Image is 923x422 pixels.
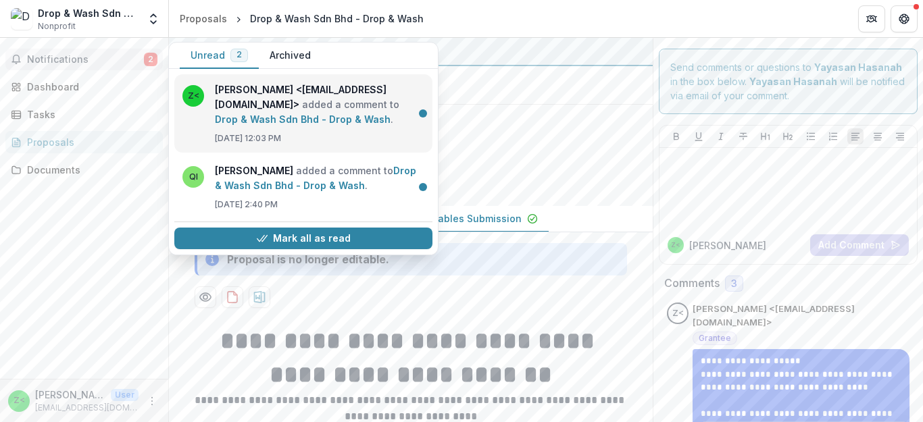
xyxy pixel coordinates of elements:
[27,80,152,94] div: Dashboard
[659,49,918,114] div: Send comments or questions to in the box below. will be notified via email of your comment.
[35,402,139,414] p: [EMAIL_ADDRESS][DOMAIN_NAME]
[803,128,819,144] button: Bullet List
[5,49,163,70] button: Notifications2
[144,393,160,409] button: More
[810,234,909,256] button: Add Comment
[215,113,391,125] a: Drop & Wash Sdn Bhd - Drop & Wash
[222,286,243,308] button: download-proposal
[5,103,163,126] a: Tasks
[27,135,152,149] div: Proposals
[227,251,389,267] div: Proposal is no longer editable.
[11,8,32,30] img: Drop & Wash Sdn Bhd
[180,11,227,26] div: Proposals
[14,396,25,405] div: Zarina Ismail <zarinatom@gmail.com>
[215,165,416,191] a: Drop & Wash Sdn Bhd - Drop & Wash
[259,43,322,69] button: Archived
[27,107,152,122] div: Tasks
[668,128,684,144] button: Bold
[814,61,902,73] strong: Yayasan Hasanah
[5,131,163,153] a: Proposals
[391,211,522,226] p: T1 Deliverables Submission
[731,278,737,290] span: 3
[671,242,680,248] div: Zarina Ismail <zarinatom@gmail.com>
[27,163,152,177] div: Documents
[236,50,242,59] span: 2
[870,128,886,144] button: Align Center
[891,5,918,32] button: Get Help
[693,302,909,329] p: [PERSON_NAME] <[EMAIL_ADDRESS][DOMAIN_NAME]>
[250,11,424,26] div: Drop & Wash Sdn Bhd - Drop & Wash
[38,6,139,20] div: Drop & Wash Sdn Bhd
[27,54,144,65] span: Notifications
[699,334,731,343] span: Grantee
[174,9,232,28] a: Proposals
[38,20,76,32] span: Nonprofit
[180,43,259,69] button: Unread
[691,128,707,144] button: Underline
[174,228,432,249] button: Mark all as read
[664,277,720,290] h2: Comments
[672,309,684,318] div: Zarina Ismail <zarinatom@gmail.com>
[35,388,105,402] p: [PERSON_NAME] <[EMAIL_ADDRESS][DOMAIN_NAME]>
[858,5,885,32] button: Partners
[892,128,908,144] button: Align Right
[847,128,864,144] button: Align Left
[174,9,429,28] nav: breadcrumb
[111,389,139,401] p: User
[780,128,796,144] button: Heading 2
[735,128,751,144] button: Strike
[689,238,766,253] p: [PERSON_NAME]
[144,5,163,32] button: Open entity switcher
[749,76,837,87] strong: Yayasan Hasanah
[757,128,774,144] button: Heading 1
[144,53,157,66] span: 2
[215,163,424,193] p: added a comment to .
[195,286,216,308] button: Preview 4aaf4ba0-045f-4c3d-90e3-f238c0cf80aa-1.pdf
[249,286,270,308] button: download-proposal
[215,82,424,127] p: added a comment to .
[5,159,163,181] a: Documents
[713,128,729,144] button: Italicize
[825,128,841,144] button: Ordered List
[5,76,163,98] a: Dashboard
